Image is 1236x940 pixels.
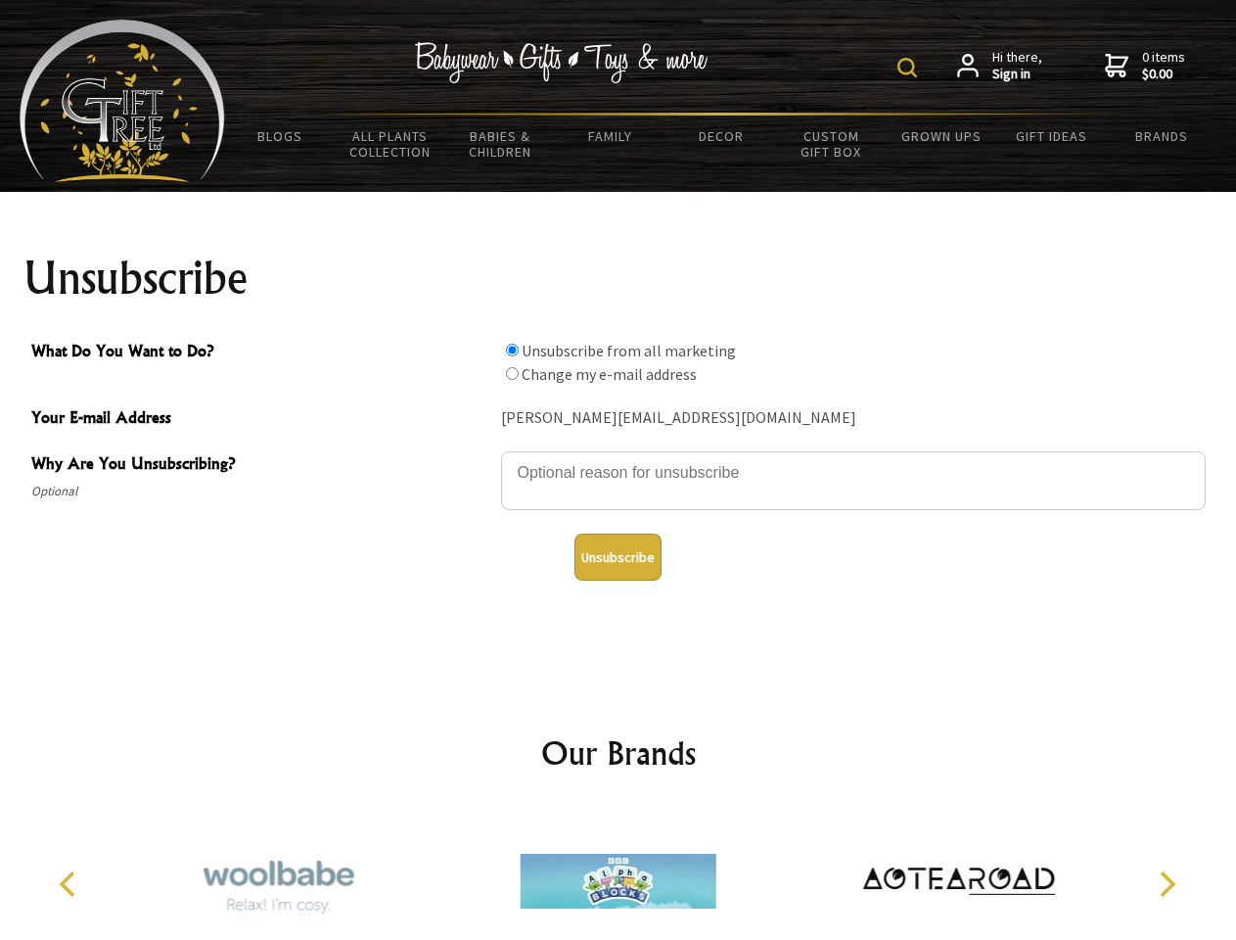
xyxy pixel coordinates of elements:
div: [PERSON_NAME][EMAIL_ADDRESS][DOMAIN_NAME] [501,403,1206,434]
label: Unsubscribe from all marketing [522,341,736,360]
span: Why Are You Unsubscribing? [31,451,491,480]
span: Optional [31,480,491,503]
a: BLOGS [225,116,336,157]
h2: Our Brands [39,729,1198,776]
a: Grown Ups [886,116,996,157]
a: Family [556,116,666,157]
span: Hi there, [992,49,1042,83]
a: Hi there,Sign in [957,49,1042,83]
h1: Unsubscribe [23,255,1213,302]
input: What Do You Want to Do? [506,367,519,380]
label: Change my e-mail address [522,364,697,384]
a: Decor [665,116,776,157]
a: Babies & Children [445,116,556,172]
a: Custom Gift Box [776,116,887,172]
button: Unsubscribe [574,534,662,581]
img: Babyware - Gifts - Toys and more... [20,20,225,182]
a: 0 items$0.00 [1105,49,1185,83]
img: product search [897,58,917,77]
img: Babywear - Gifts - Toys & more [415,42,709,83]
span: What Do You Want to Do? [31,339,491,367]
strong: $0.00 [1142,66,1185,83]
span: 0 items [1142,48,1185,83]
span: Your E-mail Address [31,405,491,434]
button: Previous [49,863,92,906]
a: Brands [1107,116,1217,157]
a: All Plants Collection [336,116,446,172]
strong: Sign in [992,66,1042,83]
textarea: Why Are You Unsubscribing? [501,451,1206,510]
input: What Do You Want to Do? [506,344,519,356]
a: Gift Ideas [996,116,1107,157]
button: Next [1145,863,1188,906]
